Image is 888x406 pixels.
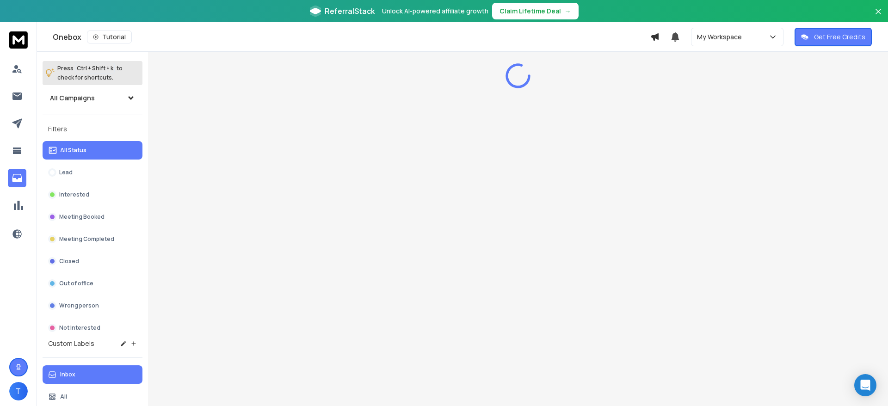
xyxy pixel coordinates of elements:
span: ReferralStack [325,6,375,17]
p: Out of office [59,280,93,287]
p: Not Interested [59,324,100,332]
span: Ctrl + Shift + k [75,63,115,74]
button: Not Interested [43,319,142,337]
button: Wrong person [43,296,142,315]
p: Wrong person [59,302,99,309]
button: Meeting Completed [43,230,142,248]
p: Lead [59,169,73,176]
button: Closed [43,252,142,271]
button: All Campaigns [43,89,142,107]
h3: Custom Labels [48,339,94,348]
button: All [43,388,142,406]
p: Inbox [60,371,75,378]
h1: All Campaigns [50,93,95,103]
p: Get Free Credits [814,32,865,42]
button: Lead [43,163,142,182]
button: T [9,382,28,400]
button: Get Free Credits [795,28,872,46]
button: Interested [43,185,142,204]
div: Onebox [53,31,650,43]
button: Close banner [872,6,884,28]
p: All [60,393,67,400]
p: Unlock AI-powered affiliate growth [382,6,488,16]
button: Meeting Booked [43,208,142,226]
span: → [565,6,571,16]
div: Open Intercom Messenger [854,374,876,396]
button: Inbox [43,365,142,384]
h3: Filters [43,123,142,135]
button: Tutorial [87,31,132,43]
p: Press to check for shortcuts. [57,64,123,82]
p: All Status [60,147,86,154]
button: Out of office [43,274,142,293]
p: Interested [59,191,89,198]
p: Meeting Completed [59,235,114,243]
button: Claim Lifetime Deal→ [492,3,579,19]
p: Meeting Booked [59,213,105,221]
button: All Status [43,141,142,160]
p: Closed [59,258,79,265]
p: My Workspace [697,32,746,42]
